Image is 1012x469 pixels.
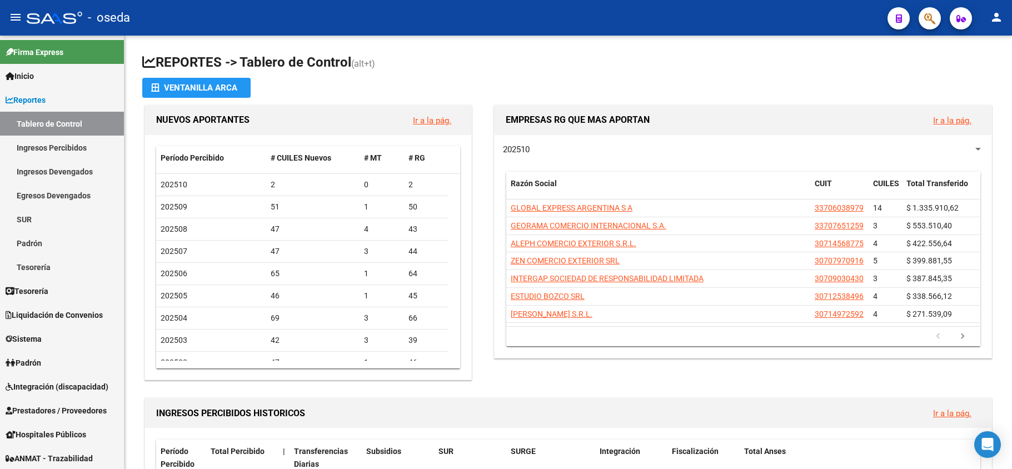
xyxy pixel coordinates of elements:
div: 51 [271,201,355,213]
span: 202503 [161,336,187,345]
span: 202509 [161,202,187,211]
div: 42 [271,334,355,347]
span: ANMAT - Trazabilidad [6,452,93,465]
span: 202504 [161,313,187,322]
datatable-header-cell: # CUILES Nuevos [266,146,360,170]
datatable-header-cell: # MT [360,146,404,170]
span: Total Anses [744,447,786,456]
span: [PERSON_NAME] S.R.L. [511,310,592,318]
span: Período Percibido [161,153,224,162]
span: 30709030430 [815,274,864,283]
span: NUEVOS APORTANTES [156,114,250,125]
span: # RG [408,153,425,162]
span: 202510 [161,180,187,189]
span: 4 [873,310,878,318]
h1: REPORTES -> Tablero de Control [142,53,994,73]
datatable-header-cell: CUILES [869,172,902,208]
div: 4 [364,223,400,236]
div: 69 [271,312,355,325]
div: 47 [271,245,355,258]
span: 4 [873,292,878,301]
div: 1 [364,267,400,280]
span: (alt+t) [351,58,375,69]
span: ESTUDIO BOZCO SRL [511,292,585,301]
div: 2 [408,178,444,191]
div: 3 [364,334,400,347]
span: 3 [873,274,878,283]
span: # CUILES Nuevos [271,153,331,162]
a: Ir a la pág. [933,116,971,126]
span: 30714972592 [815,310,864,318]
div: Open Intercom Messenger [974,431,1001,458]
span: Firma Express [6,46,63,58]
span: 4 [873,239,878,248]
span: 202506 [161,269,187,278]
div: 1 [364,356,400,369]
div: 3 [364,312,400,325]
span: 202508 [161,224,187,233]
a: go to next page [952,331,973,343]
span: ZEN COMERCIO EXTERIOR SRL [511,256,620,265]
span: $ 399.881,55 [906,256,952,265]
div: 47 [271,356,355,369]
span: ALEPH COMERCIO EXTERIOR S.R.L. [511,239,636,248]
span: CUIT [815,179,832,188]
div: 1 [364,290,400,302]
span: $ 1.335.910,62 [906,203,959,212]
span: 14 [873,203,882,212]
span: # MT [364,153,382,162]
span: Total Percibido [211,447,265,456]
div: 50 [408,201,444,213]
span: Sistema [6,333,42,345]
span: $ 387.845,35 [906,274,952,283]
span: Liquidación de Convenios [6,309,103,321]
div: 45 [408,290,444,302]
span: 33707651259 [815,221,864,230]
span: 3 [873,221,878,230]
span: $ 271.539,09 [906,310,952,318]
span: Subsidios [366,447,401,456]
div: 66 [408,312,444,325]
span: $ 553.510,40 [906,221,952,230]
span: GLOBAL EXPRESS ARGENTINA S A [511,203,632,212]
div: Ventanilla ARCA [151,78,242,98]
span: 33706038979 [815,203,864,212]
span: Tesorería [6,285,48,297]
span: 5 [873,256,878,265]
span: 30712538496 [815,292,864,301]
a: Ir a la pág. [413,116,451,126]
button: Ir a la pág. [924,110,980,131]
span: INTERGAP SOCIEDAD DE RESPONSABILIDAD LIMITADA [511,274,704,283]
span: CUILES [873,179,899,188]
div: 1 [364,201,400,213]
span: $ 338.566,12 [906,292,952,301]
span: Total Transferido [906,179,968,188]
datatable-header-cell: CUIT [810,172,869,208]
datatable-header-cell: # RG [404,146,448,170]
datatable-header-cell: Razón Social [506,172,810,208]
span: EMPRESAS RG QUE MAS APORTAN [506,114,650,125]
span: Prestadores / Proveedores [6,405,107,417]
mat-icon: person [990,11,1003,24]
span: Integración [600,447,640,456]
span: | [283,447,285,456]
span: 202507 [161,247,187,256]
div: 0 [364,178,400,191]
span: 202502 [161,358,187,367]
span: INGRESOS PERCIBIDOS HISTORICOS [156,408,305,418]
datatable-header-cell: Total Transferido [902,172,980,208]
span: 202505 [161,291,187,300]
datatable-header-cell: Período Percibido [156,146,266,170]
span: Transferencias Diarias [294,447,348,468]
a: Ir a la pág. [933,408,971,418]
div: 2 [271,178,355,191]
div: 46 [271,290,355,302]
div: 43 [408,223,444,236]
span: Razón Social [511,179,557,188]
span: SURGE [511,447,536,456]
span: 30714568775 [815,239,864,248]
span: GEORAMA COMERCIO INTERNACIONAL S.A. [511,221,666,230]
span: SUR [438,447,453,456]
a: go to previous page [928,331,949,343]
span: Período Percibido [161,447,195,468]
